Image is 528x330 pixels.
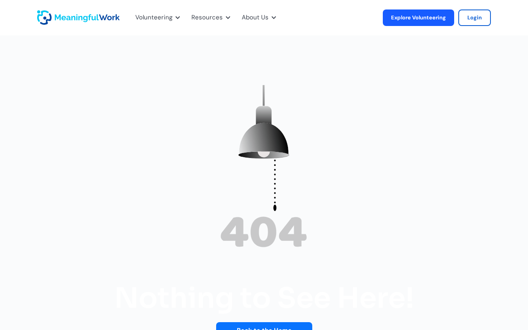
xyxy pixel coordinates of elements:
[186,4,233,31] div: Resources
[114,283,414,314] h1: Nothing to See Here!
[458,9,491,26] a: Login
[130,4,182,31] div: Volunteering
[191,12,223,23] div: Resources
[383,9,454,26] a: Explore Volunteering
[37,10,58,25] a: home
[237,4,278,31] div: About Us
[135,12,172,23] div: Volunteering
[242,12,269,23] div: About Us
